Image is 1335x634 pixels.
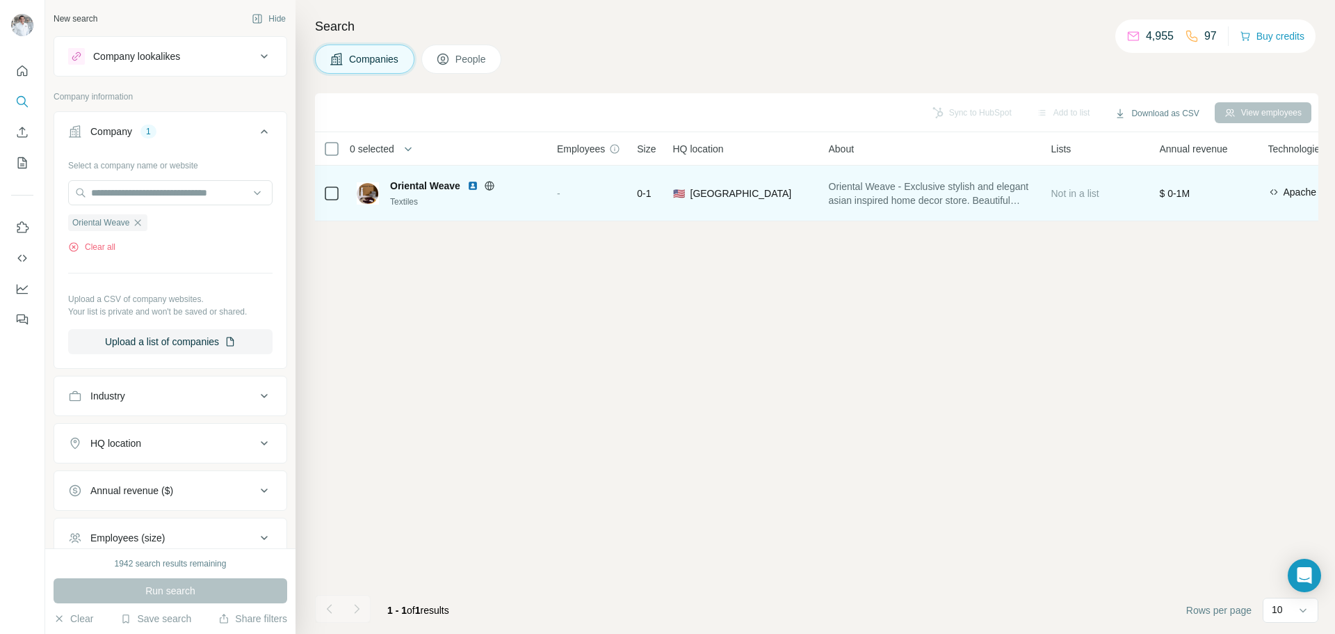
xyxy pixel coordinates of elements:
[1105,103,1208,124] button: Download as CSV
[54,40,286,73] button: Company lookalikes
[415,605,421,616] span: 1
[11,307,33,332] button: Feedback
[1272,603,1283,617] p: 10
[557,142,605,156] span: Employees
[1160,188,1190,199] span: $ 0-1M
[387,605,449,616] span: results
[11,276,33,301] button: Dashboard
[407,605,415,616] span: of
[690,187,792,200] span: [GEOGRAPHIC_DATA]
[11,58,33,84] button: Quick start
[54,379,286,413] button: Industry
[54,474,286,507] button: Annual revenue ($)
[1146,28,1174,45] p: 4,955
[11,89,33,114] button: Search
[54,13,97,25] div: New search
[390,179,460,193] span: Oriental Weave
[1160,142,1228,156] span: Annual revenue
[54,90,287,103] p: Company information
[140,125,156,138] div: 1
[11,120,33,145] button: Enrich CSV
[54,612,93,626] button: Clear
[349,52,400,66] span: Companies
[455,52,487,66] span: People
[350,142,394,156] span: 0 selected
[115,557,227,570] div: 1942 search results remaining
[54,521,286,555] button: Employees (size)
[54,427,286,460] button: HQ location
[218,612,287,626] button: Share filters
[68,329,273,354] button: Upload a list of companies
[557,188,560,199] span: -
[467,180,478,191] img: LinkedIn logo
[120,612,191,626] button: Save search
[90,531,165,545] div: Employees (size)
[1204,28,1217,45] p: 97
[1240,26,1304,46] button: Buy credits
[1186,603,1252,617] span: Rows per page
[90,125,132,138] div: Company
[11,246,33,271] button: Use Surfe API
[11,150,33,175] button: My lists
[68,293,273,306] p: Upload a CSV of company websites.
[1288,559,1321,592] div: Open Intercom Messenger
[1051,188,1099,199] span: Not in a list
[11,215,33,240] button: Use Surfe on LinkedIn
[68,306,273,318] p: Your list is private and won't be saved or shared.
[637,187,651,200] span: 0-1
[637,142,656,156] span: Size
[673,142,724,156] span: HQ location
[68,241,115,253] button: Clear all
[1051,142,1071,156] span: Lists
[315,17,1318,36] h4: Search
[390,196,540,208] div: Textiles
[54,115,286,154] button: Company1
[90,436,141,450] div: HQ location
[242,8,296,29] button: Hide
[829,180,1035,207] span: Oriental Weave - Exclusive stylish and elegant asian inspired home decor store. Beautiful pieces ...
[829,142,855,156] span: About
[90,484,173,498] div: Annual revenue ($)
[93,49,180,63] div: Company lookalikes
[387,605,407,616] span: 1 - 1
[357,182,379,205] img: Logo of Oriental Weave
[72,216,129,229] span: Oriental Weave
[673,187,685,200] span: 🇺🇸
[1268,142,1325,156] span: Technologies
[90,389,125,403] div: Industry
[11,14,33,36] img: Avatar
[68,154,273,172] div: Select a company name or website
